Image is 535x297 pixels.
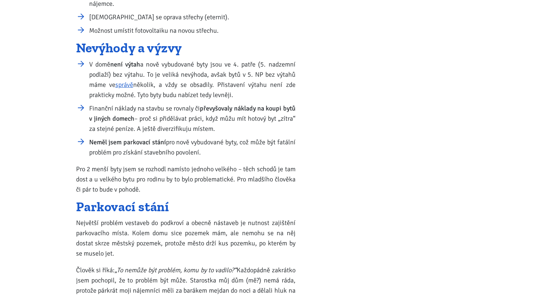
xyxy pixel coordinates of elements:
li: V domě a nově vybudované byty jsou ve 4. patře (5. nadzemní podlaží) bez výtahu. To je veliká nev... [89,59,296,100]
em: „To nemůže být problém, komu by to vadilo?“ [115,266,237,274]
p: Největší problém vestaveb do podkroví a obecně nástaveb je nutnost zajištění parkovacího místa. K... [76,218,296,258]
strong: převyšovaly náklady na koupi bytů v jiných domech [89,104,296,123]
li: pro nově vybudované byty, což může být fatální problém pro získání stavebního povolení. [89,137,296,157]
h2: Parkovací stání [76,201,296,213]
li: Možnost umístit fotovoltaiku na novou střechu. [89,25,296,36]
li: Finanční náklady na stavbu se rovnaly či – proč si přidělávat práci, když můžu mít hotový byt „zí... [89,103,296,134]
strong: Neměl jsem parkovací stání [89,138,166,146]
a: správě [115,81,133,89]
h2: Nevýhody a výzvy [76,42,296,54]
strong: není výtah [110,60,140,68]
p: Pro 2 menší byty jsem se rozhodl namísto jednoho velkého – těch schodů je tam dost a u velkého by... [76,164,296,194]
li: [DEMOGRAPHIC_DATA] se oprava střechy (eternit). [89,12,296,22]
